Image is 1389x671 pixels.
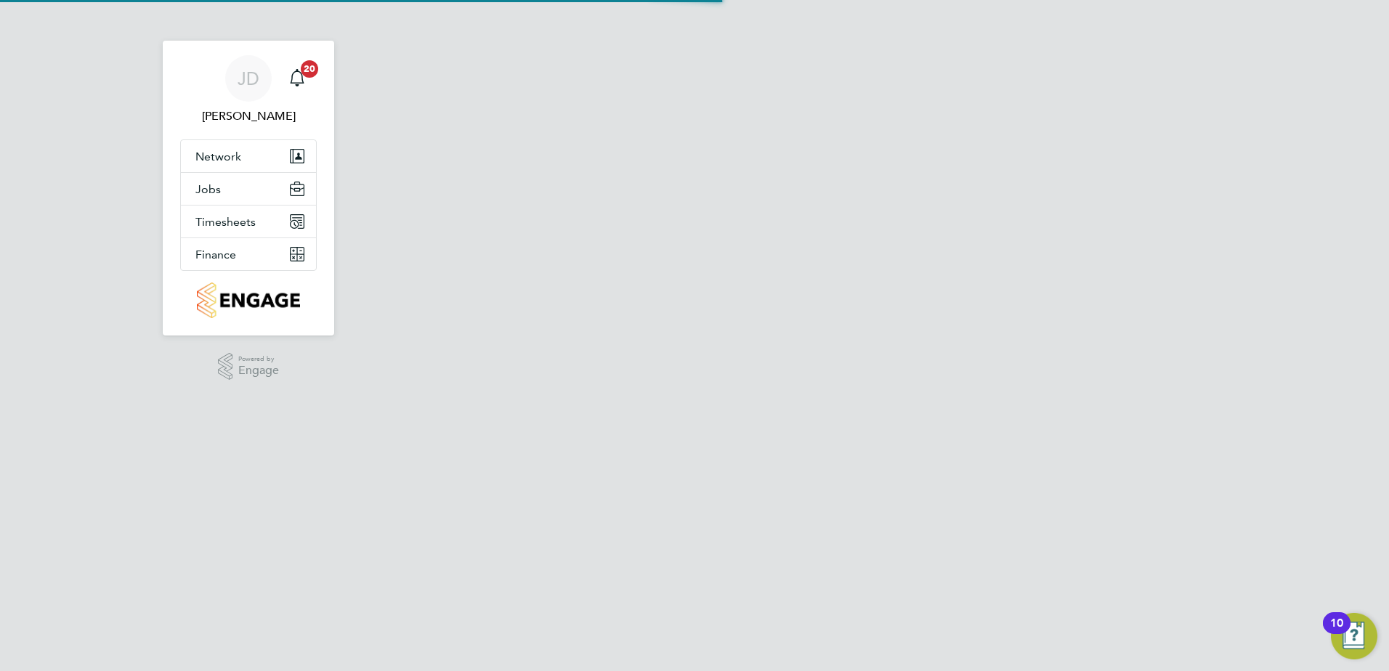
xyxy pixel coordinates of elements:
[181,238,316,270] button: Finance
[180,55,317,125] a: JD[PERSON_NAME]
[238,69,259,88] span: JD
[195,182,221,196] span: Jobs
[218,353,280,381] a: Powered byEngage
[163,41,334,335] nav: Main navigation
[301,60,318,78] span: 20
[197,282,299,318] img: countryside-properties-logo-retina.png
[181,140,316,172] button: Network
[180,282,317,318] a: Go to home page
[238,353,279,365] span: Powered by
[181,206,316,237] button: Timesheets
[180,107,317,125] span: Jenna Deehan
[195,215,256,229] span: Timesheets
[181,173,316,205] button: Jobs
[195,248,236,261] span: Finance
[283,55,312,102] a: 20
[195,150,241,163] span: Network
[1331,613,1377,659] button: Open Resource Center, 10 new notifications
[238,365,279,377] span: Engage
[1330,623,1343,642] div: 10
